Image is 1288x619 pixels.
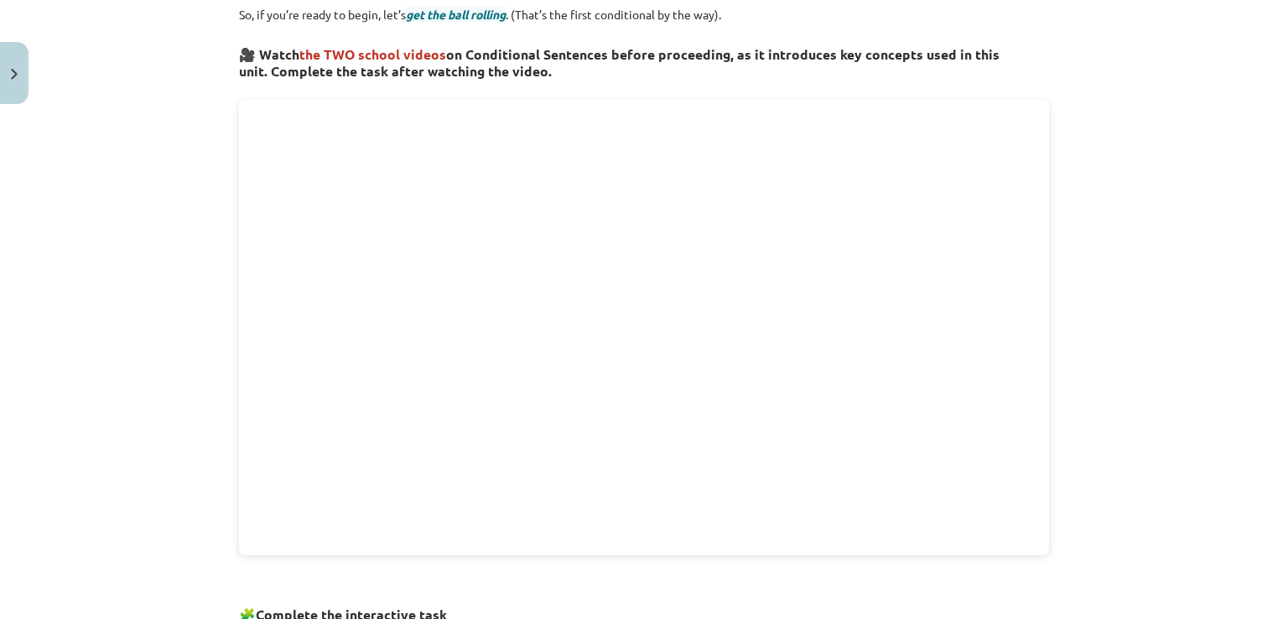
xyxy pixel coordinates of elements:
[299,45,446,63] span: the TWO school videos
[11,69,18,80] img: icon-close-lesson-0947bae3869378f0d4975bcd49f059093ad1ed9edebbc8119c70593378902aed.svg
[239,6,1049,23] p: So, if you’re ready to begin, let’s . (That’s the first conditional by the way).
[406,7,506,22] span: get the ball rolling
[239,45,1000,80] strong: 🎥 Watch on Conditional Sentences before proceeding, as it introduces key concepts used in this un...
